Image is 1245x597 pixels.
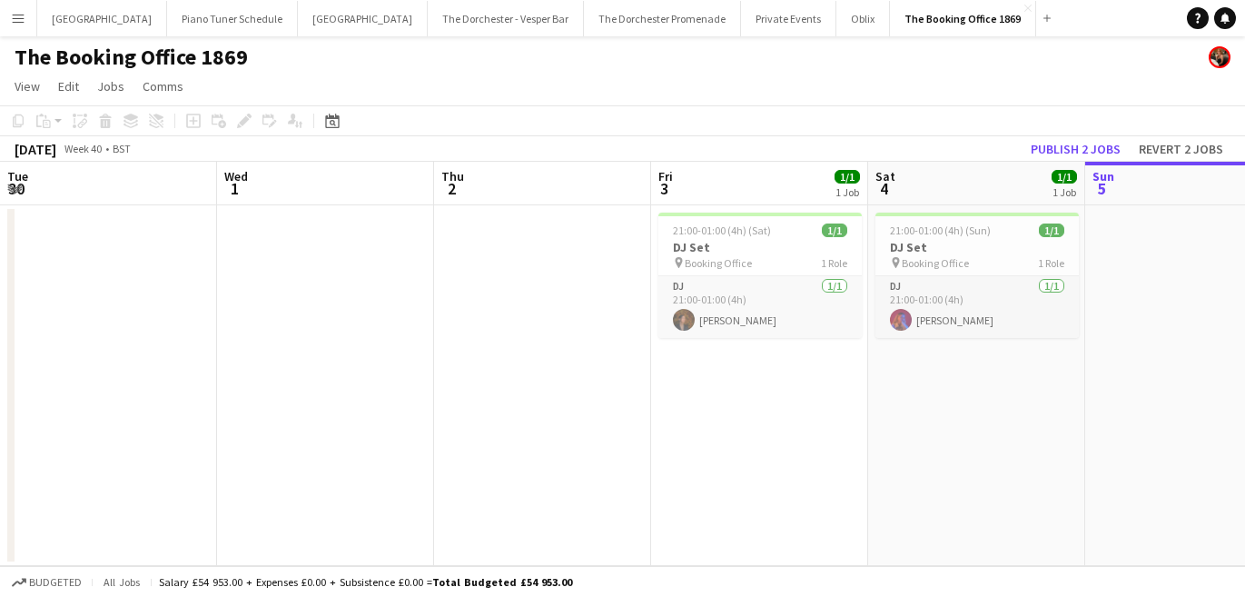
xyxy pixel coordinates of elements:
span: Comms [143,78,183,95]
button: Private Events [741,1,836,36]
span: 1 Role [1038,256,1064,270]
span: All jobs [100,575,143,589]
app-card-role: DJ1/121:00-01:00 (4h)[PERSON_NAME] [658,276,862,338]
span: Sat [875,168,895,184]
div: 1 Job [1052,185,1076,199]
div: Salary £54 953.00 + Expenses £0.00 + Subsistence £0.00 = [159,575,572,589]
span: Booking Office [902,256,969,270]
div: BST [113,142,131,155]
button: [GEOGRAPHIC_DATA] [37,1,167,36]
span: Booking Office [685,256,752,270]
button: Budgeted [9,572,84,592]
button: [GEOGRAPHIC_DATA] [298,1,428,36]
button: The Booking Office 1869 [890,1,1036,36]
app-job-card: 21:00-01:00 (4h) (Sun)1/1DJ Set Booking Office1 RoleDJ1/121:00-01:00 (4h)[PERSON_NAME] [875,213,1079,338]
span: Fri [658,168,673,184]
span: 21:00-01:00 (4h) (Sat) [673,224,771,237]
a: Comms [135,75,191,98]
span: 1 Role [821,256,847,270]
button: Publish 2 jobs [1023,137,1128,161]
h3: DJ Set [875,239,1079,255]
span: 1 [222,178,248,199]
span: 4 [873,178,895,199]
span: 1/1 [1052,170,1077,184]
span: Tue [7,168,28,184]
span: 30 [5,178,28,199]
a: Edit [51,75,86,98]
a: View [7,75,47,98]
span: Jobs [97,78,124,95]
button: Oblix [836,1,890,36]
span: 5 [1090,178,1114,199]
div: 1 Job [835,185,859,199]
span: View [15,78,40,95]
button: Piano Tuner Schedule [167,1,298,36]
span: 2 [439,178,464,199]
button: Revert 2 jobs [1131,137,1230,161]
h1: The Booking Office 1869 [15,44,248,71]
app-user-avatar: Rosie Skuse [1209,46,1230,68]
a: Jobs [90,75,132,98]
h3: DJ Set [658,239,862,255]
button: The Dorchester Promenade [584,1,741,36]
span: 21:00-01:00 (4h) (Sun) [890,224,991,237]
span: Edit [58,78,79,95]
span: Sun [1092,168,1114,184]
app-card-role: DJ1/121:00-01:00 (4h)[PERSON_NAME] [875,276,1079,338]
span: Week 40 [60,142,105,155]
button: The Dorchester - Vesper Bar [428,1,584,36]
span: 3 [656,178,673,199]
span: Total Budgeted £54 953.00 [432,575,572,589]
span: 1/1 [822,224,847,237]
span: Budgeted [29,576,82,589]
app-job-card: 21:00-01:00 (4h) (Sat)1/1DJ Set Booking Office1 RoleDJ1/121:00-01:00 (4h)[PERSON_NAME] [658,213,862,338]
span: Wed [224,168,248,184]
div: [DATE] [15,140,56,158]
span: 1/1 [835,170,860,184]
span: 1/1 [1039,224,1064,237]
span: Thu [441,168,464,184]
